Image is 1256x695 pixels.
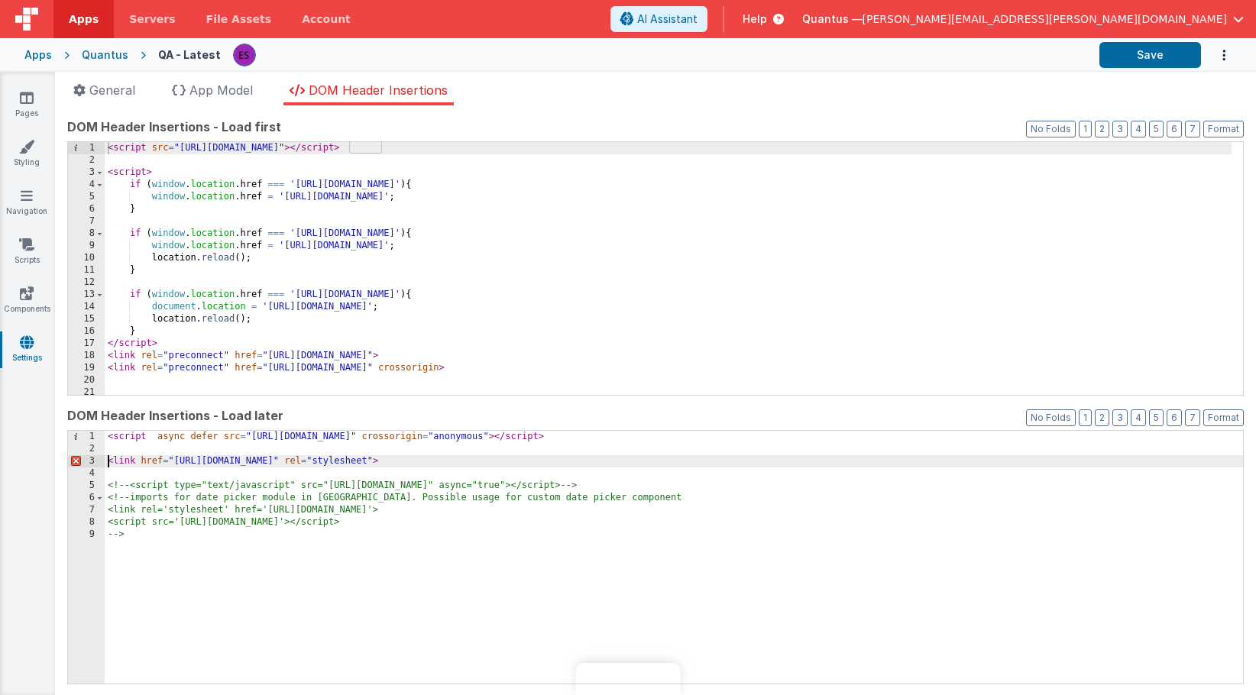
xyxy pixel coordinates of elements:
div: 12 [68,276,105,289]
button: 4 [1131,409,1146,426]
button: 6 [1167,121,1182,137]
div: 9 [68,529,105,541]
div: 6 [68,492,105,504]
div: Quantus [82,47,128,63]
button: 7 [1185,409,1200,426]
iframe: Marker.io feedback button [576,663,681,695]
div: 3 [68,455,105,467]
div: 19 [68,362,105,374]
div: 8 [68,516,105,529]
button: Format [1203,409,1244,426]
span: Servers [129,11,175,27]
div: 8 [68,228,105,240]
button: Quantus — [PERSON_NAME][EMAIL_ADDRESS][PERSON_NAME][DOMAIN_NAME] [802,11,1244,27]
span: DOM Header Insertions [309,82,448,98]
button: 7 [1185,121,1200,137]
button: Options [1201,40,1232,71]
span: DOM Header Insertions - Load later [67,406,283,425]
div: 4 [68,179,105,191]
div: 2 [68,154,105,166]
div: QA - Latest [158,47,221,63]
div: 3 [68,166,105,179]
div: 11 [68,264,105,276]
span: [PERSON_NAME][EMAIL_ADDRESS][PERSON_NAME][DOMAIN_NAME] [863,11,1227,27]
div: 15 [68,313,105,325]
button: 3 [1112,121,1128,137]
div: 21 [68,386,105,399]
div: 4 [68,467,105,480]
span: General [89,82,135,98]
div: 7 [68,215,105,228]
button: 3 [1112,409,1128,426]
div: 13 [68,289,105,301]
div: 5 [68,480,105,492]
span: Quantus — [802,11,863,27]
button: 2 [1095,409,1109,426]
div: 14 [68,301,105,313]
button: AI Assistant [610,6,707,32]
button: 4 [1131,121,1146,137]
span: AI Assistant [637,11,698,27]
div: 2 [68,443,105,455]
button: 1 [1079,409,1092,426]
span: Apps [69,11,99,27]
img: 2445f8d87038429357ee99e9bdfcd63a [234,44,255,66]
div: 9 [68,240,105,252]
button: 5 [1149,409,1164,426]
div: 1 [68,431,105,443]
div: 18 [68,350,105,362]
div: 16 [68,325,105,338]
span: Help [743,11,767,27]
span: DOM Header Insertions - Load first [67,118,281,136]
span: File Assets [206,11,272,27]
button: No Folds [1026,121,1076,137]
div: 20 [68,374,105,386]
button: Format [1203,121,1244,137]
div: 5 [68,191,105,203]
button: 1 [1079,121,1092,137]
div: 10 [68,252,105,264]
button: No Folds [1026,409,1076,426]
button: 6 [1167,409,1182,426]
span: App Model [189,82,253,98]
div: 6 [68,203,105,215]
div: 7 [68,504,105,516]
button: 5 [1149,121,1164,137]
button: 2 [1095,121,1109,137]
div: 1 [68,142,105,154]
button: Save [1099,42,1201,68]
div: 17 [68,338,105,350]
div: Apps [24,47,52,63]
